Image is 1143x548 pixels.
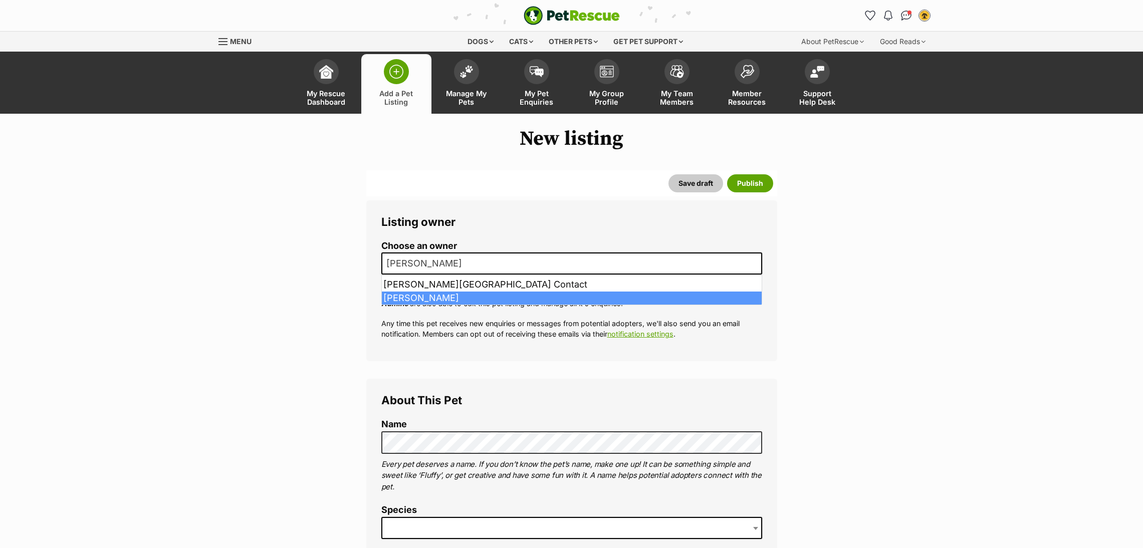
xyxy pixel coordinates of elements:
img: team-members-icon-5396bd8760b3fe7c0b43da4ab00e1e3bb1a5d9ba89233759b79545d2d3fc5d0d.svg [670,65,684,78]
label: Species [381,505,762,515]
span: Menu [230,37,252,46]
button: Publish [727,174,773,192]
a: My Pet Enquiries [502,54,572,114]
span: Member Resources [725,89,770,106]
a: Conversations [898,8,915,24]
img: chat-41dd97257d64d25036548639549fe6c8038ab92f7586957e7f3b1b290dea8141.svg [901,11,911,21]
em: Group Admins [381,288,755,307]
button: Notifications [880,8,896,24]
li: [PERSON_NAME] [382,292,762,305]
span: Listing owner [381,215,455,228]
img: logo-e224e6f780fb5917bec1dbf3a21bbac754714ae5b6737aabdf751b685950b380.svg [524,6,620,25]
span: Manage My Pets [444,89,489,106]
span: My Team Members [654,89,700,106]
span: My Group Profile [584,89,629,106]
a: PetRescue [524,6,620,25]
img: add-pet-listing-icon-0afa8454b4691262ce3f59096e99ab1cd57d4a30225e0717b998d2c9b9846f56.svg [389,65,403,79]
span: Add a Pet Listing [374,89,419,106]
li: [PERSON_NAME][GEOGRAPHIC_DATA] Contact [382,278,762,292]
img: help-desk-icon-fdf02630f3aa405de69fd3d07c3f3aa587a6932b1a1747fa1d2bba05be0121f9.svg [810,66,824,78]
ul: Account quick links [862,8,933,24]
a: Support Help Desk [782,54,852,114]
a: My Rescue Dashboard [291,54,361,114]
a: Member Resources [712,54,782,114]
img: dashboard-icon-eb2f2d2d3e046f16d808141f083e7271f6b2e854fb5c12c21221c1fb7104beca.svg [319,65,333,79]
span: Amy Haskins [381,252,762,275]
span: Amy Haskins [382,256,472,270]
img: AMY HASKINS profile pic [920,11,930,21]
img: notifications-46538b983faf8c2785f20acdc204bb7945ddae34d4c08c2a6579f10ce5e182be.svg [884,11,892,21]
label: Choose an owner [381,241,762,251]
button: Save draft [668,174,723,192]
img: member-resources-icon-8e73f808a243e03378d46382f2149f9095a855e16c252ad45f914b54edf8863c.svg [740,65,754,78]
a: Menu [218,32,259,50]
img: pet-enquiries-icon-7e3ad2cf08bfb03b45e93fb7055b45f3efa6380592205ae92323e6603595dc1f.svg [530,66,544,77]
a: notification settings [607,330,673,338]
a: Add a Pet Listing [361,54,431,114]
span: My Pet Enquiries [514,89,559,106]
a: My Team Members [642,54,712,114]
a: Favourites [862,8,878,24]
a: Manage My Pets [431,54,502,114]
p: Any time this pet receives new enquiries or messages from potential adopters, we'll also send you... [381,318,762,340]
span: My Rescue Dashboard [304,89,349,106]
a: My Group Profile [572,54,642,114]
img: group-profile-icon-3fa3cf56718a62981997c0bc7e787c4b2cf8bcc04b72c1350f741eb67cf2f40e.svg [600,66,614,78]
button: My account [917,8,933,24]
p: Every pet deserves a name. If you don’t know the pet’s name, make one up! It can be something sim... [381,459,762,493]
div: Cats [502,32,540,52]
div: Other pets [542,32,605,52]
div: Dogs [461,32,501,52]
label: Name [381,419,762,430]
span: About This Pet [381,393,462,407]
div: Good Reads [873,32,933,52]
div: Get pet support [606,32,690,52]
span: Support Help Desk [795,89,840,106]
div: About PetRescue [794,32,871,52]
img: manage-my-pets-icon-02211641906a0b7f246fdf0571729dbe1e7629f14944591b6c1af311fb30b64b.svg [460,65,474,78]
